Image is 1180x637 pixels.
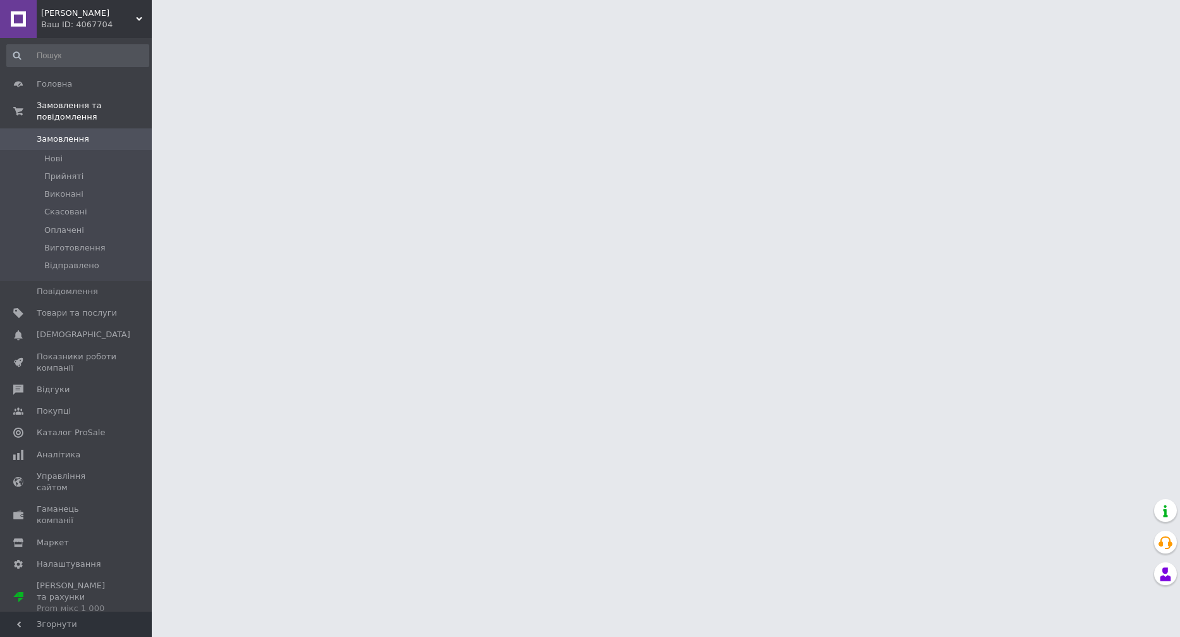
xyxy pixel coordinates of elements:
[37,133,89,145] span: Замовлення
[37,427,105,438] span: Каталог ProSale
[37,504,117,526] span: Гаманець компанії
[44,242,105,254] span: Виготовлення
[44,260,99,271] span: Відправлено
[37,603,117,614] div: Prom мікс 1 000
[6,44,149,67] input: Пошук
[37,449,80,461] span: Аналітика
[44,189,83,200] span: Виконані
[41,8,136,19] span: Фуджіфільм Овруч
[44,153,63,164] span: Нові
[37,537,69,548] span: Маркет
[37,286,98,297] span: Повідомлення
[37,471,117,493] span: Управління сайтом
[44,171,83,182] span: Прийняті
[44,225,84,236] span: Оплачені
[37,559,101,570] span: Налаштування
[37,580,117,615] span: [PERSON_NAME] та рахунки
[37,384,70,395] span: Відгуки
[37,100,152,123] span: Замовлення та повідомлення
[41,19,152,30] div: Ваш ID: 4067704
[37,405,71,417] span: Покупці
[37,351,117,374] span: Показники роботи компанії
[37,307,117,319] span: Товари та послуги
[44,206,87,218] span: Скасовані
[37,78,72,90] span: Головна
[37,329,130,340] span: [DEMOGRAPHIC_DATA]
